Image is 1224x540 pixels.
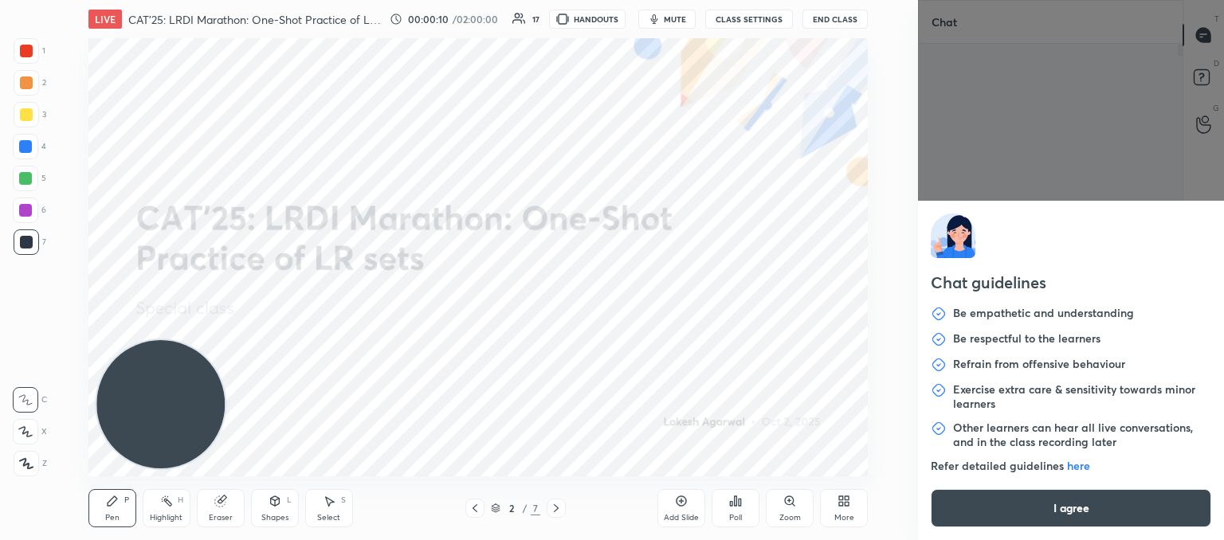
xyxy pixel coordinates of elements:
div: 5 [13,166,46,191]
div: Pen [105,514,120,522]
div: 2 [14,70,46,96]
p: Be empathetic and understanding [953,306,1134,322]
a: here [1067,458,1090,473]
p: Be respectful to the learners [953,331,1100,347]
button: CLASS SETTINGS [705,10,793,29]
div: Poll [729,514,742,522]
p: Refer detailed guidelines [931,459,1211,473]
div: Z [14,451,47,476]
button: I agree [931,489,1211,527]
div: Add Slide [664,514,699,522]
div: 7 [14,229,46,255]
button: End Class [802,10,868,29]
div: Shapes [261,514,288,522]
p: Refrain from offensive behaviour [953,357,1125,373]
div: 3 [14,102,46,127]
div: LIVE [88,10,122,29]
div: Eraser [209,514,233,522]
div: 4 [13,134,46,159]
div: 2 [504,503,520,513]
div: More [834,514,854,522]
button: mute [638,10,696,29]
div: / [523,503,528,513]
p: Exercise extra care & sensitivity towards minor learners [953,382,1211,411]
div: 17 [532,15,539,23]
h4: CAT'25: LRDI Marathon: One-Shot Practice of LR sets [128,12,383,27]
p: Other learners can hear all live conversations, and in the class recording later [953,421,1211,449]
div: X [13,419,47,444]
div: C [13,387,47,413]
div: S [341,496,346,504]
div: Select [317,514,340,522]
div: P [124,496,129,504]
div: Zoom [779,514,801,522]
span: mute [664,14,686,25]
div: L [287,496,292,504]
div: H [178,496,183,504]
button: HANDOUTS [549,10,626,29]
h2: Chat guidelines [931,271,1211,298]
div: Highlight [150,514,182,522]
div: 7 [531,501,540,515]
div: 1 [14,38,45,64]
div: 6 [13,198,46,223]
